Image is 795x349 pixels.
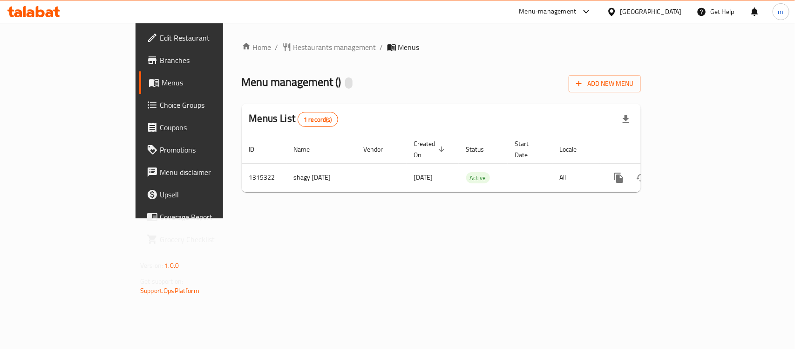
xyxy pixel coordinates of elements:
[164,259,179,272] span: 1.0.0
[630,167,652,189] button: Change Status
[242,135,705,192] table: enhanced table
[519,6,577,17] div: Menu-management
[160,55,261,66] span: Branches
[139,49,268,71] a: Branches
[139,161,268,183] a: Menu disclaimer
[298,112,338,127] div: Total records count
[139,94,268,116] a: Choice Groups
[249,144,267,155] span: ID
[140,285,199,297] a: Support.OpsPlatform
[615,108,637,131] div: Export file
[139,71,268,94] a: Menus
[139,206,268,228] a: Coverage Report
[282,42,376,53] a: Restaurants management
[160,122,261,133] span: Coupons
[569,75,641,92] button: Add New Menu
[466,144,496,155] span: Status
[466,173,490,183] span: Active
[140,259,163,272] span: Version:
[242,71,341,92] span: Menu management ( )
[508,163,552,192] td: -
[139,183,268,206] a: Upsell
[293,42,376,53] span: Restaurants management
[160,32,261,43] span: Edit Restaurant
[160,99,261,111] span: Choice Groups
[139,116,268,139] a: Coupons
[560,144,589,155] span: Locale
[778,7,784,17] span: m
[160,144,261,155] span: Promotions
[576,78,633,90] span: Add New Menu
[600,135,705,164] th: Actions
[160,211,261,223] span: Coverage Report
[380,42,383,53] li: /
[608,167,630,189] button: more
[160,189,261,200] span: Upsell
[286,163,356,192] td: shagy [DATE]
[298,115,338,124] span: 1 record(s)
[364,144,395,155] span: Vendor
[140,275,183,287] span: Get support on:
[552,163,600,192] td: All
[249,112,338,127] h2: Menus List
[414,138,448,161] span: Created On
[139,139,268,161] a: Promotions
[242,42,641,53] nav: breadcrumb
[162,77,261,88] span: Menus
[620,7,682,17] div: [GEOGRAPHIC_DATA]
[139,27,268,49] a: Edit Restaurant
[139,228,268,251] a: Grocery Checklist
[160,234,261,245] span: Grocery Checklist
[398,42,420,53] span: Menus
[160,167,261,178] span: Menu disclaimer
[515,138,541,161] span: Start Date
[294,144,322,155] span: Name
[275,42,279,53] li: /
[414,171,433,183] span: [DATE]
